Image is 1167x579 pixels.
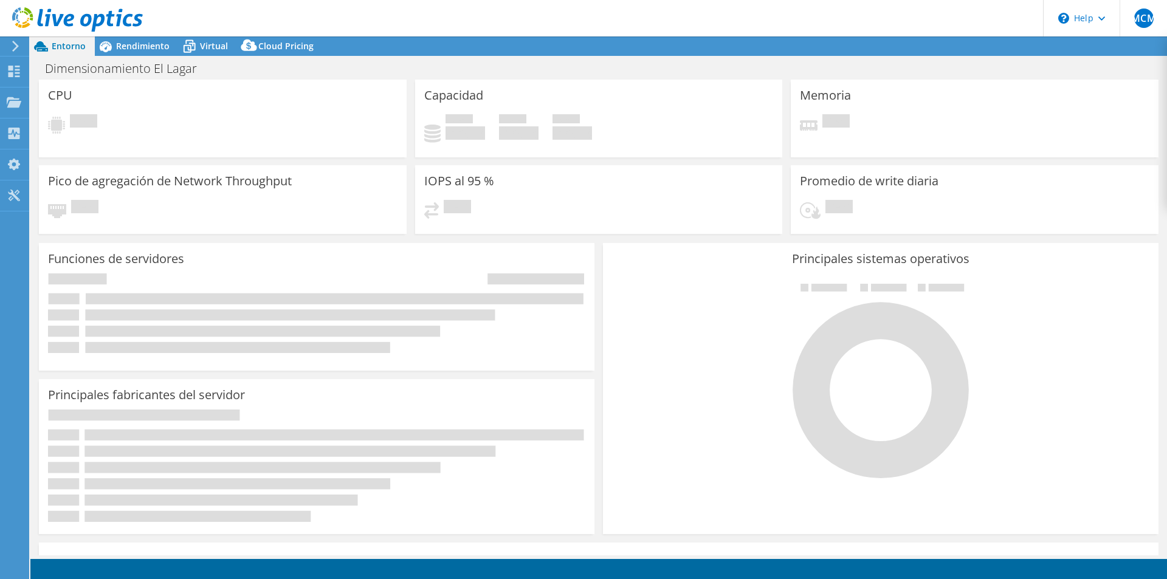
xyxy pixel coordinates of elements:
[446,114,473,126] span: Used
[822,114,850,131] span: Pendiente
[70,114,97,131] span: Pendiente
[553,114,580,126] span: Total
[52,40,86,52] span: Entorno
[612,252,1149,266] h3: Principales sistemas operativos
[48,252,184,266] h3: Funciones de servidores
[1134,9,1154,28] span: MCM
[825,200,853,216] span: Pendiente
[553,126,592,140] h4: 0 GiB
[200,40,228,52] span: Virtual
[48,174,292,188] h3: Pico de agregación de Network Throughput
[258,40,314,52] span: Cloud Pricing
[424,89,483,102] h3: Capacidad
[48,388,245,402] h3: Principales fabricantes del servidor
[800,174,938,188] h3: Promedio de write diaria
[499,114,526,126] span: Libre
[499,126,539,140] h4: 0 GiB
[71,200,98,216] span: Pendiente
[800,89,851,102] h3: Memoria
[446,126,485,140] h4: 0 GiB
[48,89,72,102] h3: CPU
[40,62,216,75] h1: Dimensionamiento El Lagar
[424,174,494,188] h3: IOPS al 95 %
[444,200,471,216] span: Pendiente
[116,40,170,52] span: Rendimiento
[1058,13,1069,24] svg: \n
